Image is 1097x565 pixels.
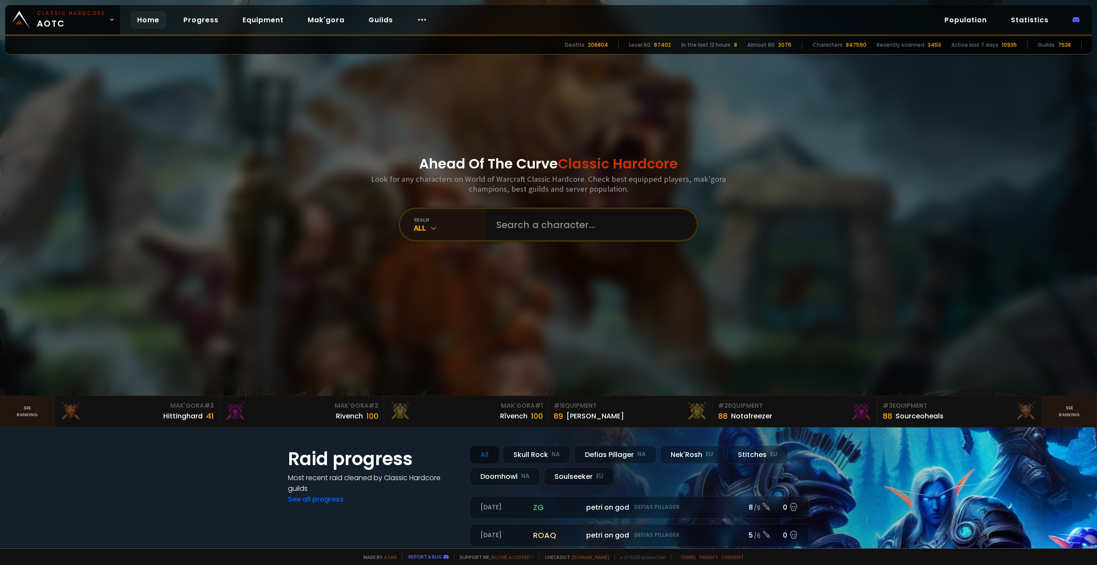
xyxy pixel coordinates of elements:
[492,554,534,560] a: Buy me a coffee
[588,41,608,49] div: 206804
[336,411,363,421] div: Rivench
[896,411,944,421] div: Sourceoheals
[883,401,1037,410] div: Equipment
[718,401,728,410] span: # 2
[770,450,777,459] small: EU
[368,174,729,194] h3: Look for any characters on World of Warcraft Classic Hardcore. Check best equipped players, mak'g...
[414,216,486,223] div: realm
[554,401,562,410] span: # 1
[544,467,614,486] div: Soulseeker
[565,41,584,49] div: Deaths
[928,41,941,49] div: 3453
[699,554,718,560] a: Privacy
[778,41,791,49] div: 2075
[1038,41,1055,49] div: Guilds
[531,410,543,422] div: 100
[503,445,571,464] div: Skull Rock
[554,410,563,422] div: 89
[470,524,809,547] a: [DATE]roaqpetri on godDefias Pillager5 /60
[637,450,646,459] small: NA
[681,41,731,49] div: In the last 12 hours
[219,396,384,427] a: Mak'Gora#2Rivench100
[236,11,291,29] a: Equipment
[572,554,609,560] a: [DOMAIN_NAME]
[500,411,528,421] div: Rîvench
[369,401,378,410] span: # 2
[454,554,534,560] span: Support me,
[734,41,737,49] div: 8
[288,472,459,494] h4: Most recent raid cleaned by Classic Hardcore guilds
[877,41,924,49] div: Recently scanned
[629,41,650,49] div: Level 60
[539,554,609,560] span: Checkout
[558,154,678,173] span: Classic Hardcore
[551,450,560,459] small: NA
[548,396,713,427] a: #1Equipment89[PERSON_NAME]
[177,11,225,29] a: Progress
[1058,41,1071,49] div: 7538
[362,11,400,29] a: Guilds
[163,411,203,421] div: Hittinghard
[718,410,728,422] div: 88
[491,209,686,240] input: Search a character...
[878,396,1042,427] a: #3Equipment88Sourceoheals
[680,554,696,560] a: Terms
[37,9,105,17] small: Classic Hardcore
[1002,41,1017,49] div: 10935
[1004,11,1055,29] a: Statistics
[731,411,772,421] div: Notafreezer
[301,11,351,29] a: Mak'gora
[1042,396,1097,427] a: Seeranking
[470,467,540,486] div: Doomhowl
[288,494,344,504] a: See all progress
[713,396,878,427] a: #2Equipment88Notafreezer
[384,554,397,560] a: a fan
[554,401,707,410] div: Equipment
[654,41,671,49] div: 67402
[521,472,530,481] small: NA
[130,11,166,29] a: Home
[660,445,724,464] div: Nek'Rosh
[706,450,713,459] small: EU
[408,553,442,560] a: Report a bug
[951,41,998,49] div: Active last 7 days
[470,496,809,519] a: [DATE]zgpetri on godDefias Pillager8 /90
[721,554,744,560] a: Consent
[846,41,866,49] div: 847590
[419,153,678,174] h1: Ahead Of The Curve
[389,401,543,410] div: Mak'Gora
[727,445,788,464] div: Stitches
[535,401,543,410] span: # 1
[614,554,666,560] span: v. d752d5 - production
[358,554,397,560] span: Made by
[883,410,892,422] div: 88
[747,41,775,49] div: Almost 60
[566,411,624,421] div: [PERSON_NAME]
[206,410,214,422] div: 41
[812,41,842,49] div: Characters
[384,396,548,427] a: Mak'Gora#1Rîvench100
[225,401,378,410] div: Mak'Gora
[288,445,459,472] h1: Raid progress
[37,9,105,30] span: AOTC
[470,445,499,464] div: All
[60,401,214,410] div: Mak'Gora
[414,223,486,233] div: All
[938,11,994,29] a: Population
[5,5,120,34] a: Classic HardcoreAOTC
[718,401,872,410] div: Equipment
[596,472,603,481] small: EU
[574,445,656,464] div: Defias Pillager
[366,410,378,422] div: 100
[55,396,219,427] a: Mak'Gora#3Hittinghard41
[204,401,214,410] span: # 3
[883,401,893,410] span: # 3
